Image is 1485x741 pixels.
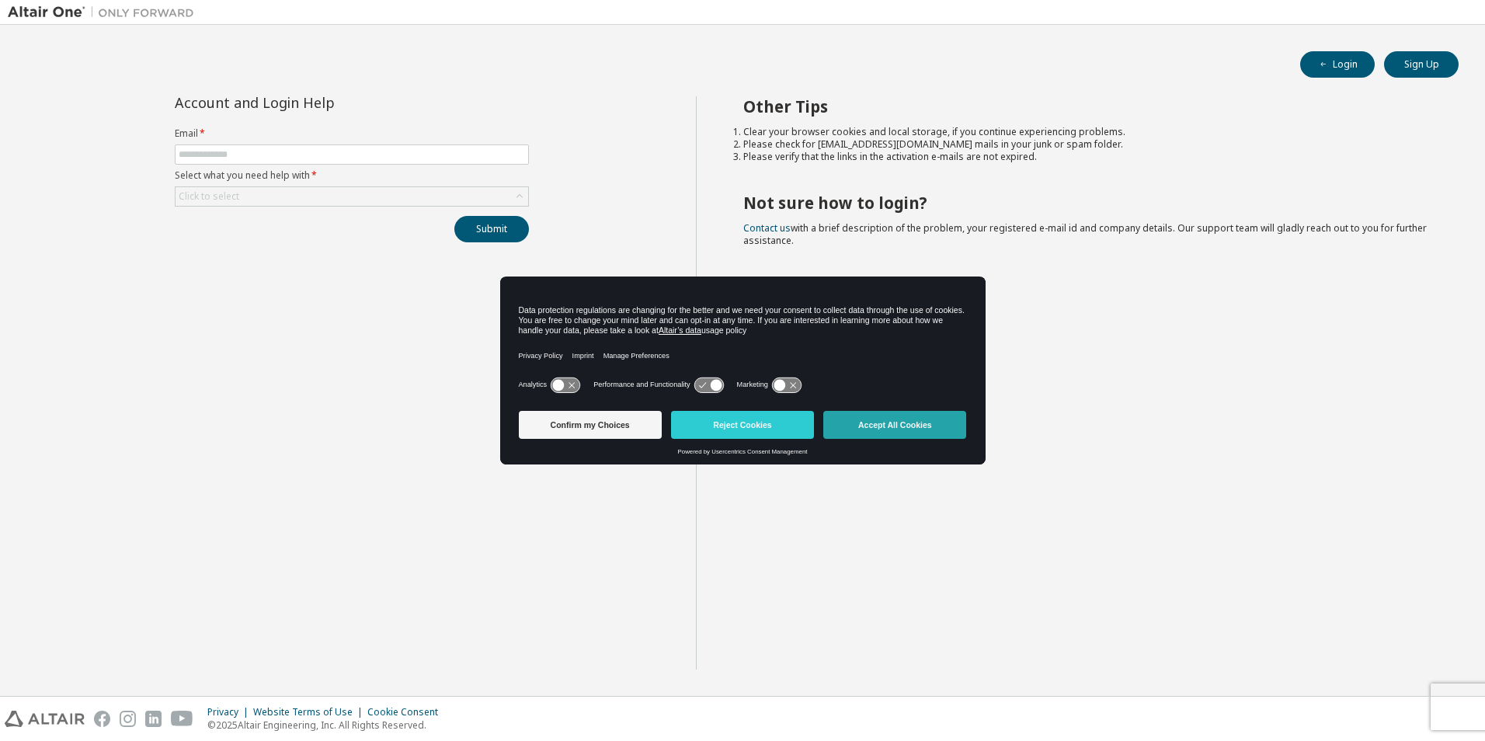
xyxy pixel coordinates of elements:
div: Account and Login Help [175,96,458,109]
img: facebook.svg [94,711,110,727]
p: © 2025 Altair Engineering, Inc. All Rights Reserved. [207,718,447,732]
h2: Other Tips [743,96,1431,117]
img: linkedin.svg [145,711,162,727]
img: instagram.svg [120,711,136,727]
div: Click to select [176,187,528,206]
a: Contact us [743,221,791,235]
li: Clear your browser cookies and local storage, if you continue experiencing problems. [743,126,1431,138]
button: Submit [454,216,529,242]
div: Website Terms of Use [253,706,367,718]
li: Please check for [EMAIL_ADDRESS][DOMAIN_NAME] mails in your junk or spam folder. [743,138,1431,151]
img: Altair One [8,5,202,20]
button: Sign Up [1384,51,1459,78]
label: Select what you need help with [175,169,529,182]
img: altair_logo.svg [5,711,85,727]
li: Please verify that the links in the activation e-mails are not expired. [743,151,1431,163]
button: Login [1300,51,1375,78]
h2: Not sure how to login? [743,193,1431,213]
img: youtube.svg [171,711,193,727]
span: with a brief description of the problem, your registered e-mail id and company details. Our suppo... [743,221,1427,247]
div: Cookie Consent [367,706,447,718]
div: Click to select [179,190,239,203]
label: Email [175,127,529,140]
div: Privacy [207,706,253,718]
